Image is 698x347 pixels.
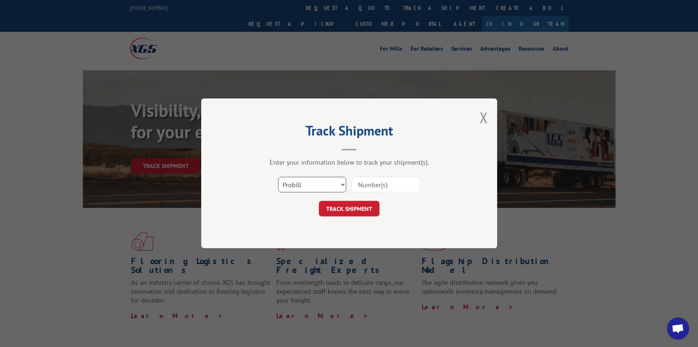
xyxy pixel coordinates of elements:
[319,201,380,217] button: TRACK SHIPMENT
[352,177,420,193] input: Number(s)
[667,317,689,340] div: Open chat
[480,108,488,127] button: Close modal
[238,158,460,167] div: Enter your information below to track your shipment(s).
[238,125,460,139] h2: Track Shipment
